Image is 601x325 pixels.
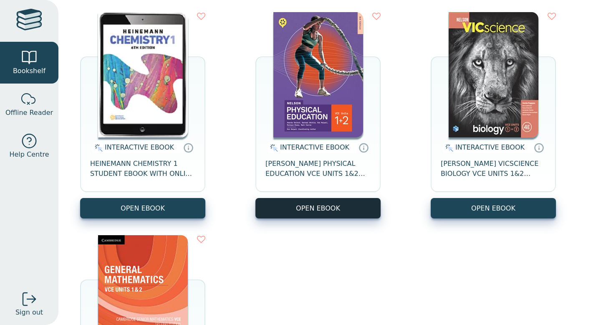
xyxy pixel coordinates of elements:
[449,12,538,137] img: 7c05a349-4a9b-eb11-a9a2-0272d098c78b.png
[80,198,205,218] button: OPEN EBOOK
[13,66,45,76] span: Bookshelf
[9,150,49,160] span: Help Centre
[265,159,371,179] span: [PERSON_NAME] PHYSICAL EDUCATION VCE UNITS 1&2 MINDTAP 3E
[534,142,544,152] a: Interactive eBooks are accessed online via the publisher’s portal. They contain interactive resou...
[273,12,363,137] img: c896ff06-7200-444a-bb61-465266640f60.jpg
[98,12,188,137] img: e0c8bbc0-3b19-4027-ad74-9769d299b2d1.png
[431,198,556,218] button: OPEN EBOOK
[280,143,349,151] span: INTERACTIVE EBOOK
[183,142,193,152] a: Interactive eBooks are accessed online via the publisher’s portal. They contain interactive resou...
[443,143,453,153] img: interactive.svg
[441,159,546,179] span: [PERSON_NAME] VICSCIENCE BIOLOGY VCE UNITS 1&2 STUDENT EBOOK 4E
[455,143,525,151] span: INTERACTIVE EBOOK
[5,108,53,118] span: Offline Reader
[359,142,369,152] a: Interactive eBooks are accessed online via the publisher’s portal. They contain interactive resou...
[105,143,174,151] span: INTERACTIVE EBOOK
[15,307,43,317] span: Sign out
[268,143,278,153] img: interactive.svg
[92,143,103,153] img: interactive.svg
[90,159,195,179] span: HEINEMANN CHEMISTRY 1 STUDENT EBOOK WITH ONLINE ASSESSMENT 6E
[255,198,381,218] button: OPEN EBOOK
